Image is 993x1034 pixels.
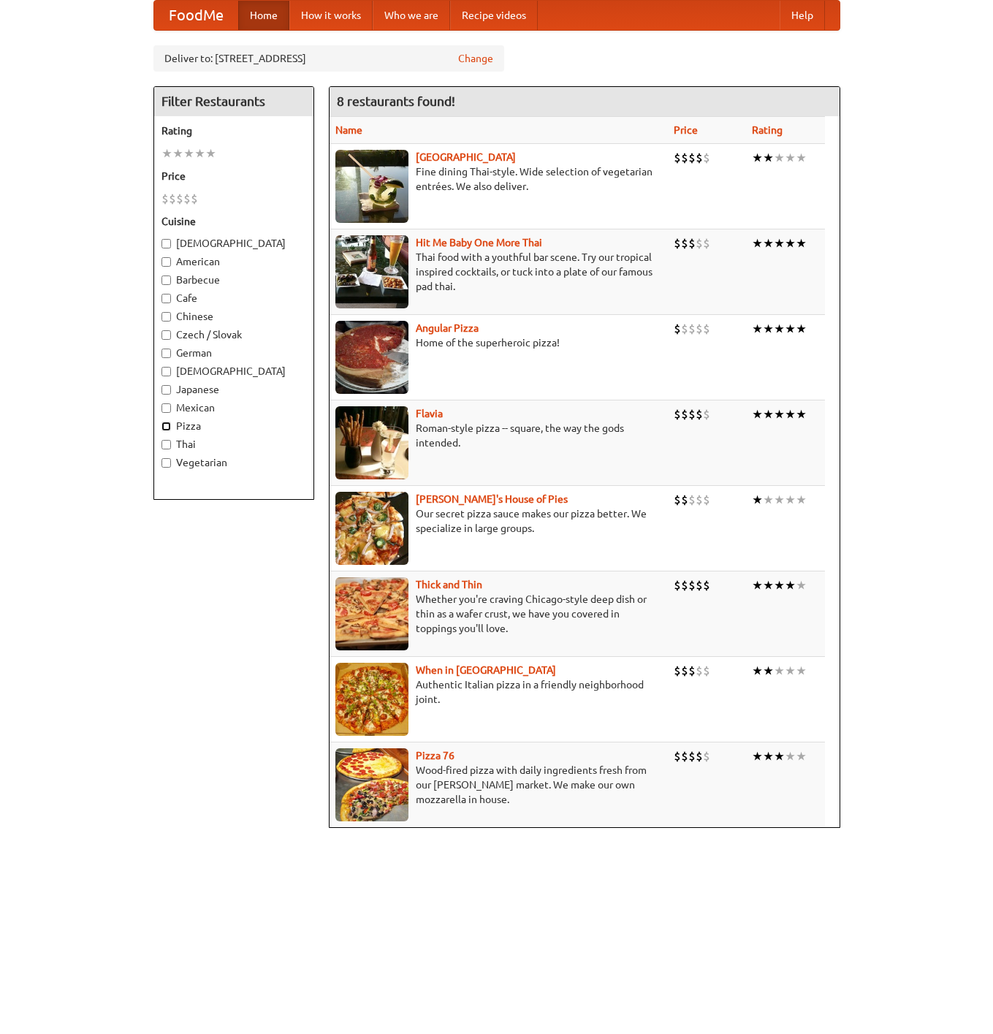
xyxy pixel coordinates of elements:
[681,492,688,508] li: $
[774,663,785,679] li: ★
[674,492,681,508] li: $
[161,422,171,431] input: Pizza
[785,577,796,593] li: ★
[161,400,306,415] label: Mexican
[153,45,504,72] div: Deliver to: [STREET_ADDRESS]
[161,455,306,470] label: Vegetarian
[774,577,785,593] li: ★
[796,748,807,764] li: ★
[752,124,783,136] a: Rating
[681,321,688,337] li: $
[774,235,785,251] li: ★
[161,169,306,183] h5: Price
[681,406,688,422] li: $
[161,382,306,397] label: Japanese
[703,150,710,166] li: $
[674,150,681,166] li: $
[796,321,807,337] li: ★
[688,235,696,251] li: $
[763,406,774,422] li: ★
[161,327,306,342] label: Czech / Slovak
[161,312,171,322] input: Chinese
[335,421,663,450] p: Roman-style pizza -- square, the way the gods intended.
[752,748,763,764] li: ★
[450,1,538,30] a: Recipe videos
[674,235,681,251] li: $
[335,235,408,308] img: babythai.jpg
[752,492,763,508] li: ★
[696,406,703,422] li: $
[774,321,785,337] li: ★
[688,748,696,764] li: $
[458,51,493,66] a: Change
[335,164,663,194] p: Fine dining Thai-style. Wide selection of vegetarian entrées. We also deliver.
[703,663,710,679] li: $
[161,254,306,269] label: American
[703,406,710,422] li: $
[796,492,807,508] li: ★
[681,663,688,679] li: $
[335,506,663,536] p: Our secret pizza sauce makes our pizza better. We specialize in large groups.
[674,321,681,337] li: $
[796,150,807,166] li: ★
[763,321,774,337] li: ★
[161,236,306,251] label: [DEMOGRAPHIC_DATA]
[416,408,443,419] a: Flavia
[335,150,408,223] img: satay.jpg
[674,748,681,764] li: $
[335,124,362,136] a: Name
[696,663,703,679] li: $
[416,151,516,163] b: [GEOGRAPHIC_DATA]
[763,663,774,679] li: ★
[696,321,703,337] li: $
[688,406,696,422] li: $
[172,145,183,161] li: ★
[335,663,408,736] img: wheninrome.jpg
[796,235,807,251] li: ★
[774,406,785,422] li: ★
[774,748,785,764] li: ★
[703,748,710,764] li: $
[161,440,171,449] input: Thai
[674,577,681,593] li: $
[681,748,688,764] li: $
[681,577,688,593] li: $
[774,150,785,166] li: ★
[785,406,796,422] li: ★
[774,492,785,508] li: ★
[703,577,710,593] li: $
[289,1,373,30] a: How it works
[785,235,796,251] li: ★
[796,406,807,422] li: ★
[674,663,681,679] li: $
[183,145,194,161] li: ★
[335,492,408,565] img: luigis.jpg
[688,663,696,679] li: $
[373,1,450,30] a: Who we are
[752,577,763,593] li: ★
[752,321,763,337] li: ★
[416,322,479,334] a: Angular Pizza
[763,492,774,508] li: ★
[696,748,703,764] li: $
[161,273,306,287] label: Barbecue
[785,748,796,764] li: ★
[161,403,171,413] input: Mexican
[416,237,542,248] b: Hit Me Baby One More Thai
[161,437,306,452] label: Thai
[161,330,171,340] input: Czech / Slovak
[416,579,482,590] a: Thick and Thin
[752,406,763,422] li: ★
[335,321,408,394] img: angular.jpg
[154,87,313,116] h4: Filter Restaurants
[763,235,774,251] li: ★
[205,145,216,161] li: ★
[161,214,306,229] h5: Cuisine
[785,321,796,337] li: ★
[335,250,663,294] p: Thai food with a youthful bar scene. Try our tropical inspired cocktails, or tuck into a plate of...
[416,750,454,761] a: Pizza 76
[780,1,825,30] a: Help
